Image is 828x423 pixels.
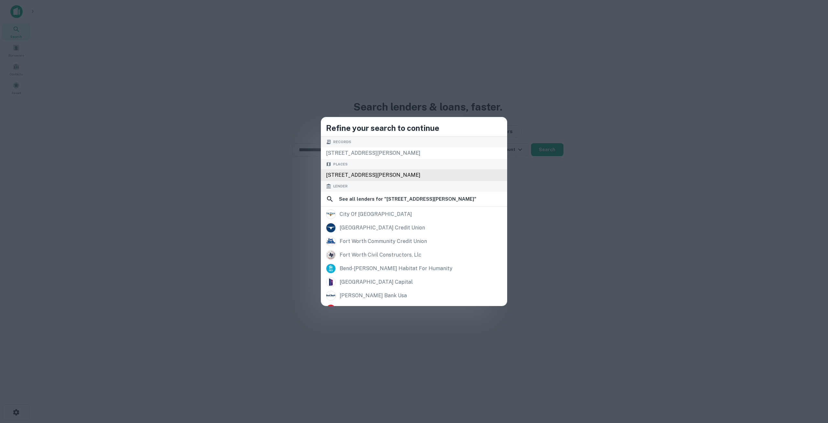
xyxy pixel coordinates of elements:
[796,371,828,402] iframe: Chat Widget
[340,237,427,246] div: fort worth community credit union
[340,209,412,219] div: city of [GEOGRAPHIC_DATA]
[321,289,507,302] a: [PERSON_NAME] bank usa
[321,147,507,159] div: [STREET_ADDRESS][PERSON_NAME]
[326,305,335,314] img: picture
[321,248,507,262] a: fort worth civil constructors, llc
[333,139,351,145] span: Records
[321,235,507,248] a: fort worth community credit union
[326,122,502,134] h4: Refine your search to continue
[321,262,507,275] a: bend-[PERSON_NAME] habitat for humanity
[321,275,507,289] a: [GEOGRAPHIC_DATA] capital
[326,223,335,232] img: picture
[340,304,377,314] div: helm bank usa
[326,210,335,219] img: picture
[333,184,348,189] span: Lender
[326,237,335,246] img: picture
[340,277,413,287] div: [GEOGRAPHIC_DATA] capital
[321,207,507,221] a: city of [GEOGRAPHIC_DATA]
[339,195,476,203] h6: See all lenders for " [STREET_ADDRESS][PERSON_NAME] "
[321,169,507,181] div: [STREET_ADDRESS][PERSON_NAME]
[326,264,335,273] img: picture
[340,223,425,233] div: [GEOGRAPHIC_DATA] credit union
[340,250,421,260] div: fort worth civil constructors, llc
[340,291,407,301] div: [PERSON_NAME] bank usa
[326,250,335,259] img: picture
[321,221,507,235] a: [GEOGRAPHIC_DATA] credit union
[321,302,507,316] a: helm bank usa
[326,278,335,287] img: picture
[326,291,335,300] img: picture
[333,162,348,167] span: Places
[340,264,452,273] div: bend-[PERSON_NAME] habitat for humanity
